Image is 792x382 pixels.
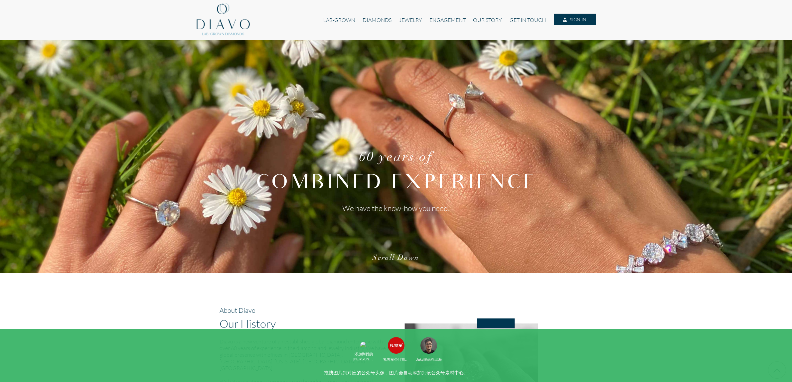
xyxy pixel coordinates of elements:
iframe: Drift Widget Chat Controller [759,349,784,374]
a: SIGN IN [554,14,595,26]
h2: We have the know-how you need. [213,203,579,213]
h1: Our History [220,317,391,330]
iframe: Drift Widget Chat Window [655,280,788,353]
h3: Scroll Down [213,254,579,262]
a: OUR STORY [469,14,506,26]
a: LAB-GROWN [320,14,359,26]
h2: 60 years of [213,151,579,165]
a: GET IN TOUCH [506,14,550,26]
a: ENGAGEMENT [426,14,469,26]
a: JEWELRY [395,14,425,26]
h1: COMBINED EXPERIENCE [213,173,579,195]
a: DIAMONDS [359,14,395,26]
h3: About Diavo [220,306,391,314]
